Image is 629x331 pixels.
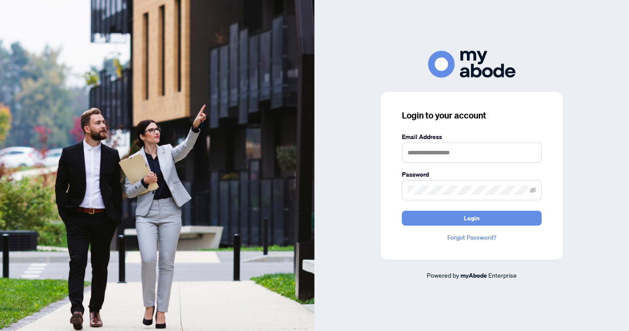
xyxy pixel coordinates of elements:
[402,211,542,226] button: Login
[530,187,536,193] span: eye-invisible
[488,271,517,279] span: Enterprise
[460,271,487,280] a: myAbode
[402,132,542,142] label: Email Address
[402,233,542,242] a: Forgot Password?
[402,109,542,122] h3: Login to your account
[427,271,459,279] span: Powered by
[464,211,480,225] span: Login
[402,170,542,179] label: Password
[428,51,515,77] img: ma-logo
